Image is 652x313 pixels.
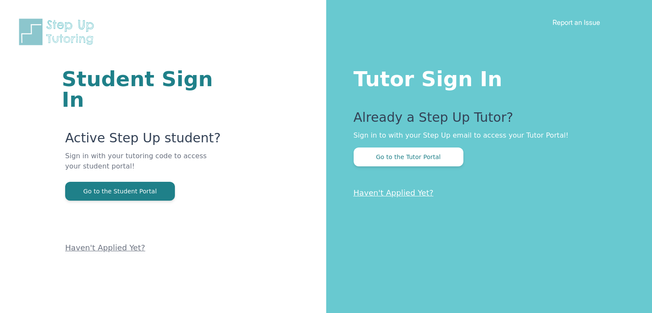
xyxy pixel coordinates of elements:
a: Go to the Student Portal [65,187,175,195]
p: Sign in to with your Step Up email to access your Tutor Portal! [354,130,618,141]
h1: Student Sign In [62,69,223,110]
p: Active Step Up student? [65,130,223,151]
img: Step Up Tutoring horizontal logo [17,17,99,47]
p: Sign in with your tutoring code to access your student portal! [65,151,223,182]
p: Already a Step Up Tutor? [354,110,618,130]
a: Go to the Tutor Portal [354,153,463,161]
button: Go to the Tutor Portal [354,147,463,166]
a: Haven't Applied Yet? [65,243,145,252]
h1: Tutor Sign In [354,65,618,89]
button: Go to the Student Portal [65,182,175,201]
a: Report an Issue [553,18,600,27]
a: Haven't Applied Yet? [354,188,434,197]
